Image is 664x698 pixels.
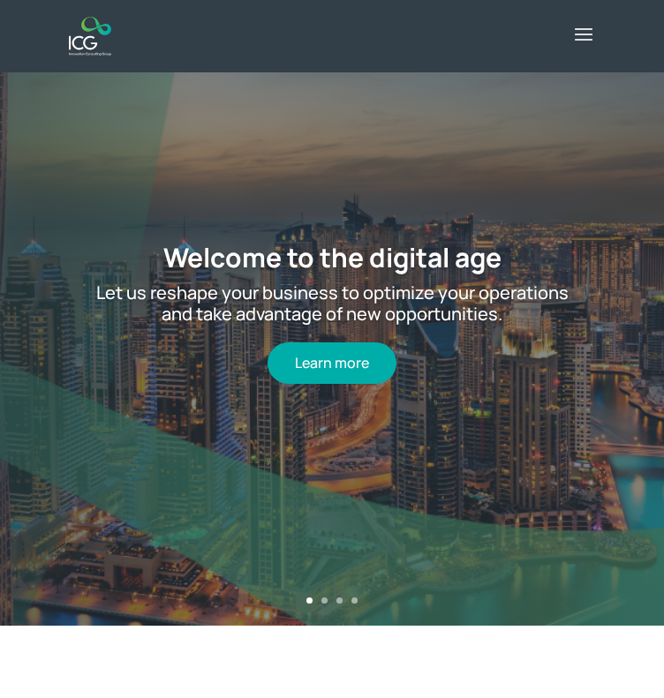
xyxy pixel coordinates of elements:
[268,342,396,384] a: Learn more
[163,239,502,275] a: Welcome to the digital age
[351,597,358,604] a: 4
[336,597,343,604] a: 3
[69,17,110,56] img: ICG
[306,597,313,604] a: 1
[321,597,328,604] a: 2
[96,281,569,326] span: Let us reshape your business to optimize your operations and take advantage of new opportunities.
[576,613,664,698] iframe: Chat Widget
